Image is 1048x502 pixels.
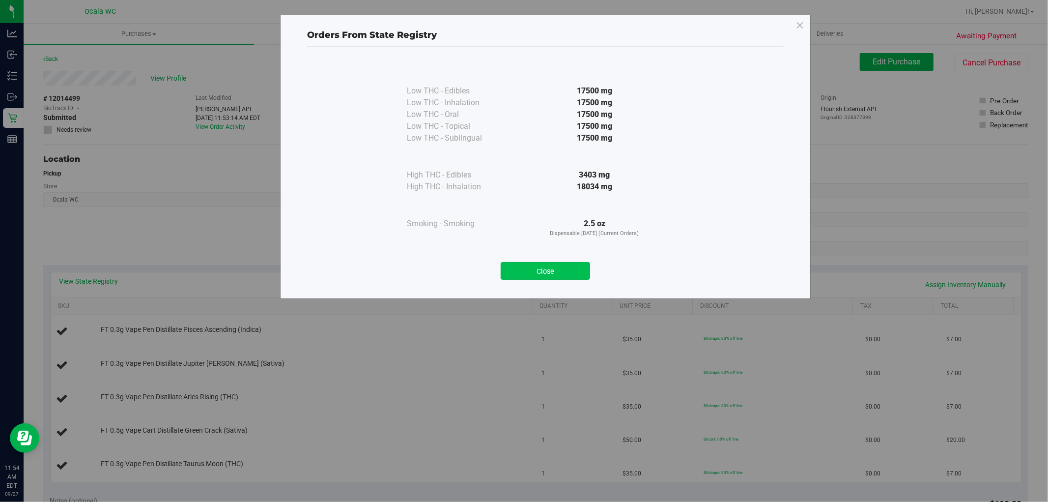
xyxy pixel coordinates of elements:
div: 17500 mg [505,85,684,97]
span: Orders From State Registry [307,30,437,40]
div: 18034 mg [505,181,684,193]
div: High THC - Inhalation [407,181,505,193]
div: 2.5 oz [505,218,684,238]
p: Dispensable [DATE] (Current Orders) [505,230,684,238]
div: Low THC - Inhalation [407,97,505,109]
div: Low THC - Edibles [407,85,505,97]
div: 17500 mg [505,109,684,120]
div: 3403 mg [505,169,684,181]
iframe: Resource center [10,423,39,453]
div: Low THC - Oral [407,109,505,120]
div: Low THC - Topical [407,120,505,132]
div: Low THC - Sublingual [407,132,505,144]
div: 17500 mg [505,97,684,109]
div: Smoking - Smoking [407,218,505,230]
button: Close [501,262,590,280]
div: 17500 mg [505,120,684,132]
div: 17500 mg [505,132,684,144]
div: High THC - Edibles [407,169,505,181]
